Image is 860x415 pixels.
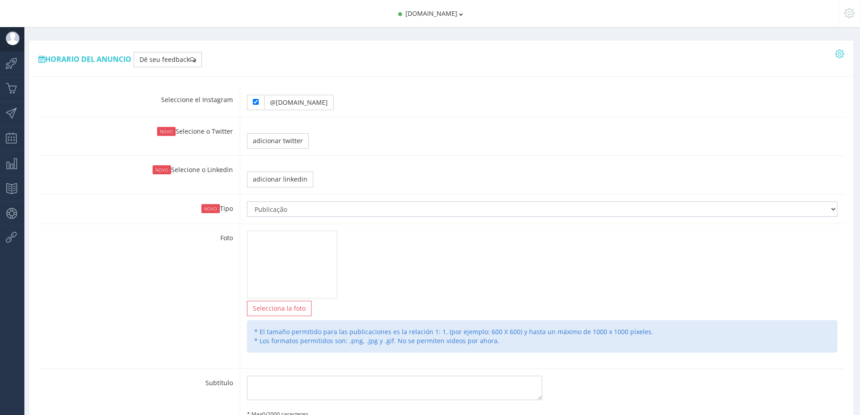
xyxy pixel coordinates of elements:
span: Horario del anuncio [38,54,131,64]
label: Seleccione el Instagram [38,86,240,104]
label: Selecione o Twitter [38,118,240,136]
label: Foto [38,224,240,242]
div: Basic example [247,95,334,110]
small: NOVO [157,127,176,136]
a: adicionar twitter [247,133,309,149]
label: Tipo [38,195,240,213]
div: * El tamaño permitido para las publicaciones es la relación 1: 1, (por ejemplo: 600 X 600) y hast... [247,320,837,353]
small: NOVO [201,204,220,213]
label: Selecione o Linkedin [38,156,240,174]
a: adicionar linkedin [247,172,313,187]
img: User Image [6,32,19,45]
button: @[DOMAIN_NAME] [264,95,334,110]
button: Dê seu feedback [134,52,202,67]
span: [DOMAIN_NAME] [405,9,457,18]
small: NOVO [153,165,171,174]
label: Subtítulo [38,369,240,387]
